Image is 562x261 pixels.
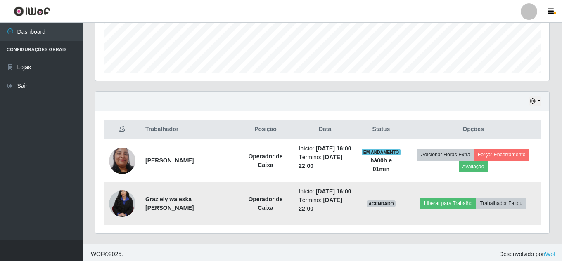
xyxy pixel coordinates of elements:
[248,196,282,211] strong: Operador de Caixa
[476,198,526,209] button: Trabalhador Faltou
[474,149,529,160] button: Forçar Encerramento
[89,251,104,257] span: IWOF
[145,157,194,164] strong: [PERSON_NAME]
[316,188,351,195] time: [DATE] 16:00
[294,120,356,139] th: Data
[367,200,396,207] span: AGENDADO
[362,149,401,155] span: EM ANDAMENTO
[356,120,406,139] th: Status
[109,133,135,188] img: 1701346720849.jpeg
[14,6,50,16] img: CoreUI Logo
[299,196,351,213] li: Término:
[299,153,351,170] li: Término:
[299,144,351,153] li: Início:
[299,187,351,196] li: Início:
[420,198,476,209] button: Liberar para Trabalho
[140,120,237,139] th: Trabalhador
[316,145,351,152] time: [DATE] 16:00
[370,157,392,172] strong: há 00 h e 01 min
[145,196,194,211] strong: Graziely waleska [PERSON_NAME]
[237,120,294,139] th: Posição
[406,120,541,139] th: Opções
[499,250,555,259] span: Desenvolvido por
[109,184,135,223] img: 1728318910753.jpeg
[544,251,555,257] a: iWof
[248,153,282,168] strong: Operador de Caixa
[89,250,123,259] span: © 2025 .
[417,149,474,160] button: Adicionar Horas Extra
[459,161,488,172] button: Avaliação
